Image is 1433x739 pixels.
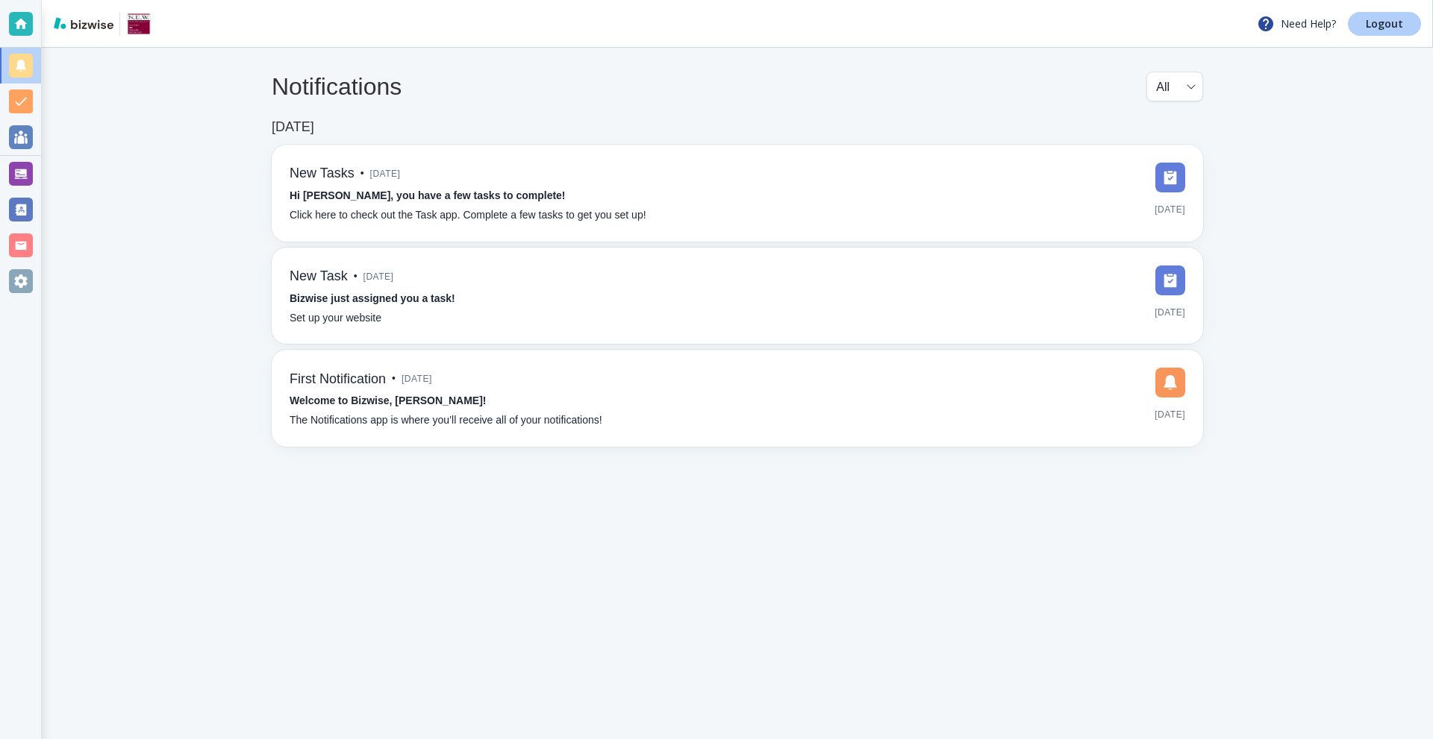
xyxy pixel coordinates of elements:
[290,412,602,429] p: The Notifications app is where you’ll receive all of your notifications!
[290,292,455,304] strong: Bizwise just assigned you a task!
[1366,19,1403,29] p: Logout
[370,163,401,185] span: [DATE]
[354,268,358,285] p: •
[1348,12,1421,36] a: Logout
[1155,163,1185,192] img: DashboardSidebarTasks.svg
[272,119,314,136] h6: [DATE]
[290,189,566,201] strong: Hi [PERSON_NAME], you have a few tasks to complete!
[1155,198,1185,221] span: [DATE]
[290,207,646,224] p: Click here to check out the Task app. Complete a few tasks to get you set up!
[290,371,386,388] h6: First Notification
[392,371,396,387] p: •
[290,310,381,327] p: Set up your website
[272,350,1203,447] a: First Notification•[DATE]Welcome to Bizwise, [PERSON_NAME]!The Notifications app is where you’ll ...
[402,368,432,390] span: [DATE]
[290,268,348,285] h6: New Task
[272,145,1203,242] a: New Tasks•[DATE]Hi [PERSON_NAME], you have a few tasks to complete!Click here to check out the Ta...
[1155,403,1185,426] span: [DATE]
[290,166,355,182] h6: New Tasks
[126,12,152,36] img: N.E.W. Insurance & Financial Services LLC
[1155,265,1185,295] img: DashboardSidebarTasks.svg
[363,265,394,288] span: [DATE]
[360,166,364,182] p: •
[1156,72,1193,101] div: All
[1155,368,1185,397] img: DashboardSidebarNotification.svg
[54,17,113,29] img: bizwise
[272,248,1203,345] a: New Task•[DATE]Bizwise just assigned you a task!Set up your website[DATE]
[1155,301,1185,324] span: [DATE]
[290,394,486,406] strong: Welcome to Bizwise, [PERSON_NAME]!
[272,72,402,101] h4: Notifications
[1257,15,1336,33] p: Need Help?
